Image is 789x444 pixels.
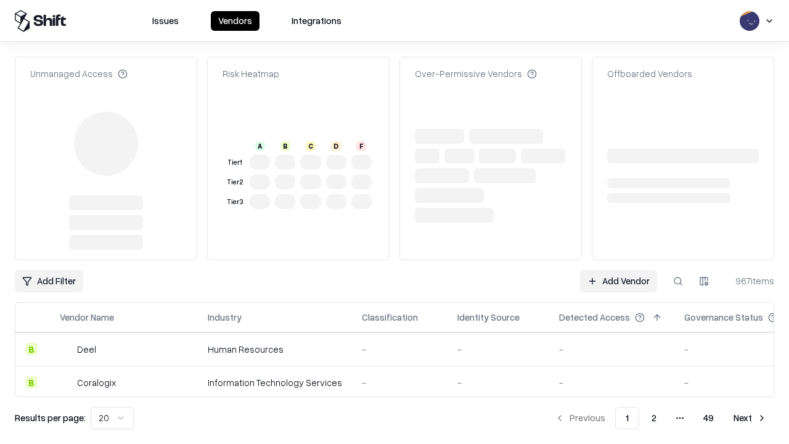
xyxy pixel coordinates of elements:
div: Detected Access [559,311,630,324]
div: Tier 1 [225,157,245,168]
div: Governance Status [684,311,763,324]
button: 1 [615,407,639,429]
div: Unmanaged Access [30,67,128,80]
div: 967 items [725,274,774,287]
div: Human Resources [208,343,342,356]
div: - [362,343,438,356]
div: Offboarded Vendors [607,67,692,80]
button: Issues [145,11,186,31]
div: - [457,376,539,389]
p: Results per page: [15,411,86,424]
div: A [255,141,265,151]
div: - [559,376,664,389]
img: Coralogix [60,376,72,388]
div: Over-Permissive Vendors [415,67,537,80]
div: B [25,343,38,355]
div: D [331,141,341,151]
div: - [457,343,539,356]
div: Vendor Name [60,311,114,324]
button: Vendors [211,11,260,31]
div: - [559,343,664,356]
div: Tier 2 [225,177,245,187]
div: F [356,141,366,151]
div: Tier 3 [225,197,245,207]
div: Industry [208,311,242,324]
div: Identity Source [457,311,520,324]
div: B [280,141,290,151]
div: Risk Heatmap [223,67,279,80]
button: Next [726,407,774,429]
div: B [25,376,38,388]
div: Information Technology Services [208,376,342,389]
a: Add Vendor [580,270,657,292]
button: Integrations [284,11,349,31]
div: Coralogix [77,376,116,389]
button: 2 [642,407,666,429]
div: Classification [362,311,418,324]
img: Deel [60,343,72,355]
div: Deel [77,343,96,356]
div: C [306,141,316,151]
button: 49 [693,407,724,429]
nav: pagination [547,407,774,429]
button: Add Filter [15,270,83,292]
div: - [362,376,438,389]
